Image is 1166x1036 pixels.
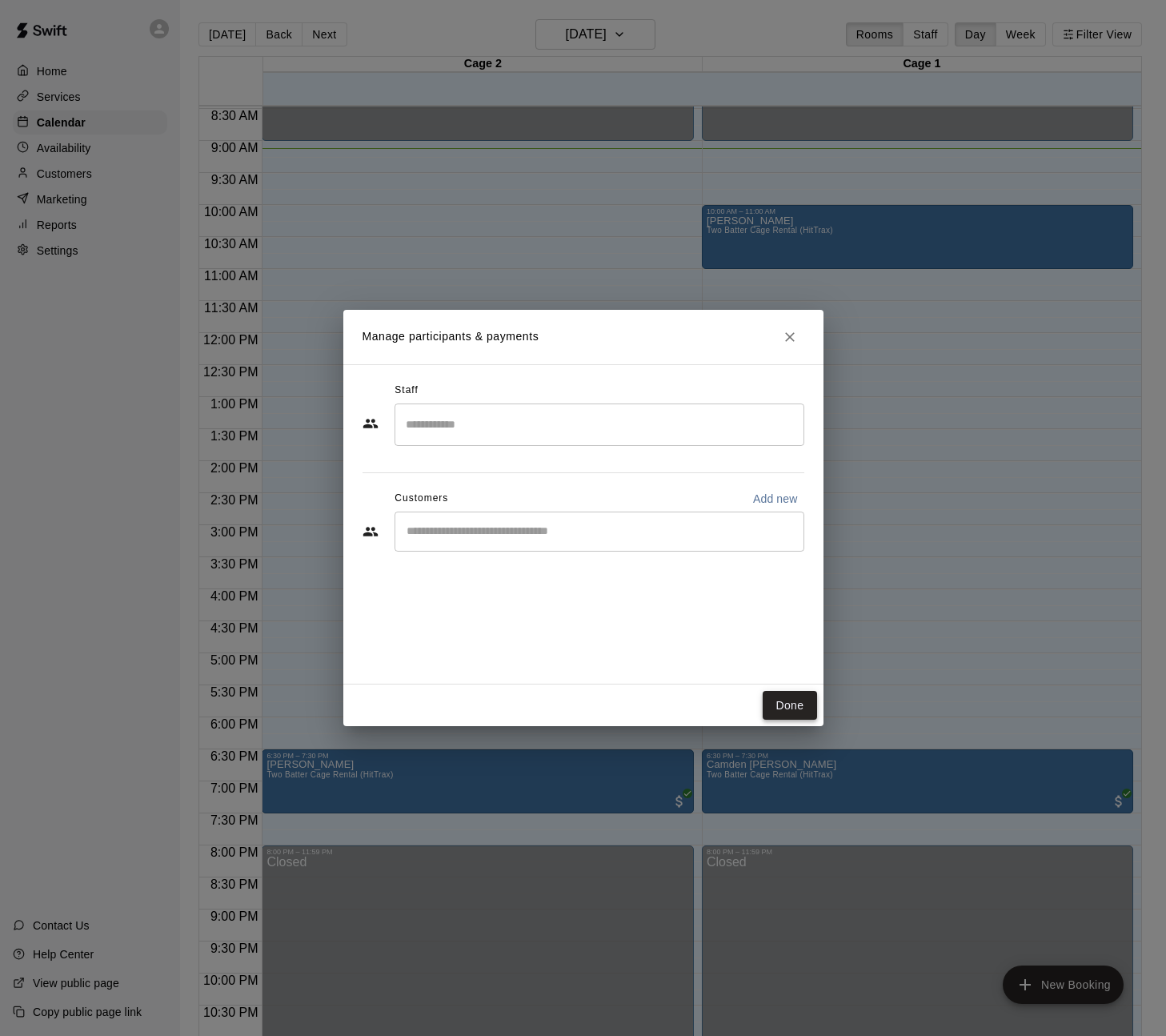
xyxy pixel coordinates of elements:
[395,512,804,552] div: Start typing to search customers...
[395,378,418,404] span: Staff
[363,524,379,540] svg: Customers
[363,416,379,432] svg: Staff
[753,491,798,507] p: Add new
[775,323,804,351] button: Close
[395,486,448,512] span: Customers
[363,328,539,345] p: Manage participants & payments
[747,486,804,512] button: Add new
[763,691,816,721] button: Done
[395,404,804,446] div: Search staff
